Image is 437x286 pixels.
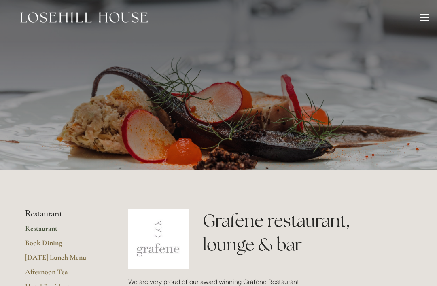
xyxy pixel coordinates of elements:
[128,209,189,269] img: grafene.jpg
[20,12,148,23] img: Losehill House
[25,238,102,253] a: Book Dining
[25,253,102,267] a: [DATE] Lunch Menu
[203,209,412,256] h1: Grafene restaurant, lounge & bar
[25,209,102,219] li: Restaurant
[25,267,102,282] a: Afternoon Tea
[25,224,102,238] a: Restaurant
